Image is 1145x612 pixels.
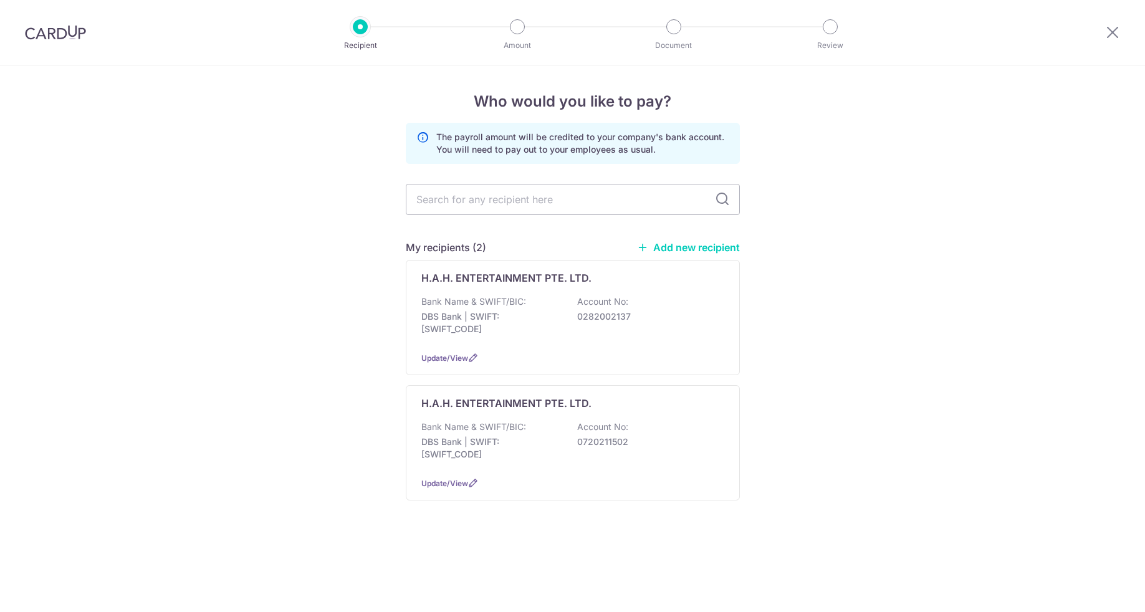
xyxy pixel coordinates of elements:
h4: Who would you like to pay? [406,90,740,113]
p: Document [628,39,720,52]
p: Bank Name & SWIFT/BIC: [421,295,526,308]
p: Account No: [577,295,628,308]
p: Review [784,39,876,52]
h5: My recipients (2) [406,240,486,255]
p: DBS Bank | SWIFT: [SWIFT_CODE] [421,436,561,461]
p: 0720211502 [577,436,717,448]
p: Bank Name & SWIFT/BIC: [421,421,526,433]
a: Add new recipient [637,241,740,254]
p: 0282002137 [577,310,717,323]
p: Amount [471,39,563,52]
p: Recipient [314,39,406,52]
p: The payroll amount will be credited to your company's bank account. You will need to pay out to y... [436,131,729,156]
img: CardUp [25,25,86,40]
input: Search for any recipient here [406,184,740,215]
p: Account No: [577,421,628,433]
a: Update/View [421,353,468,363]
p: H.A.H. ENTERTAINMENT PTE. LTD. [421,270,592,285]
p: DBS Bank | SWIFT: [SWIFT_CODE] [421,310,561,335]
p: H.A.H. ENTERTAINMENT PTE. LTD. [421,396,592,411]
a: Update/View [421,479,468,488]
